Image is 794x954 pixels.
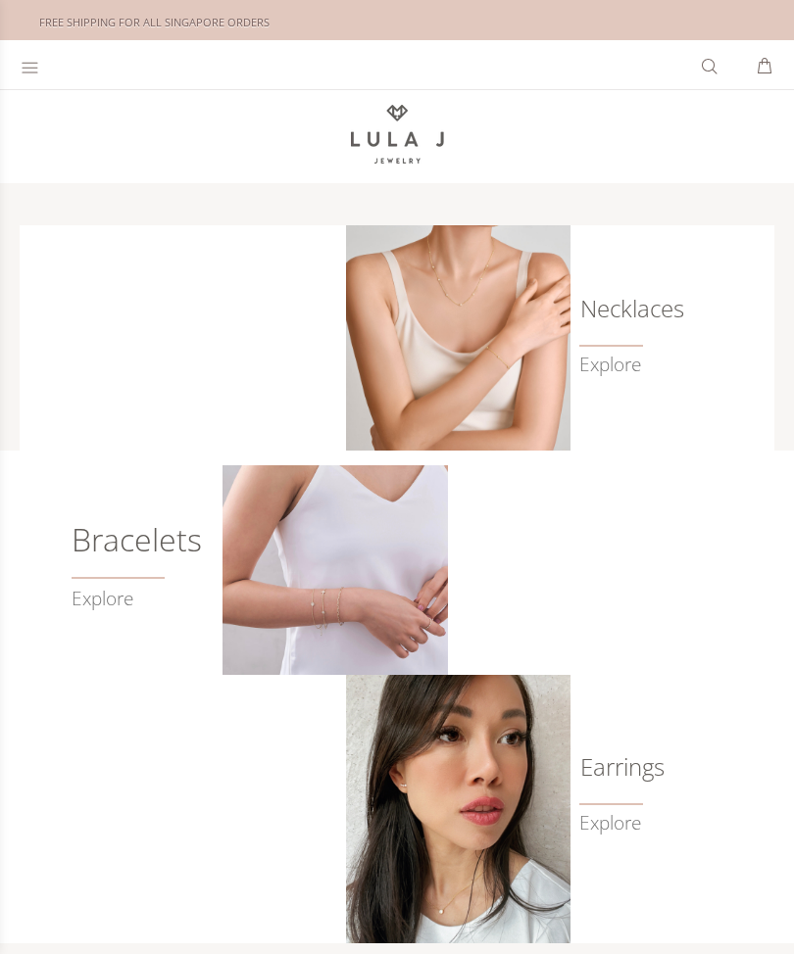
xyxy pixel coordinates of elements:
div: FREE SHIPPING FOR ALL SINGAPORE ORDERS [29,12,765,33]
img: Lula J Gold Necklaces Collection [346,225,571,451]
a: Earrings [579,757,632,777]
a: Explore [579,812,641,835]
a: Explore [72,565,203,610]
h6: Necklaces [579,299,632,318]
a: Explore [579,354,641,376]
img: Classic Earrings from LulaJ Jewelry [346,675,571,943]
h6: Bracelets [72,530,203,549]
img: Crafted Gold Bracelets from Lula J Jewelry [223,465,448,675]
